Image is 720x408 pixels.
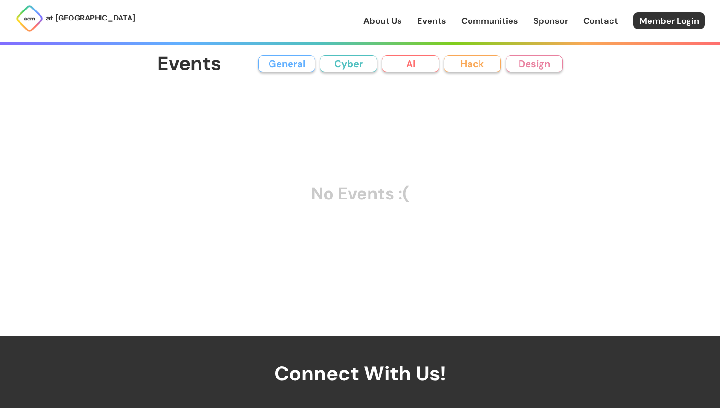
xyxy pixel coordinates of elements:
[157,53,221,75] h1: Events
[157,92,563,296] div: No Events :(
[15,4,135,33] a: at [GEOGRAPHIC_DATA]
[258,55,315,72] button: General
[506,55,563,72] button: Design
[633,12,705,29] a: Member Login
[382,55,439,72] button: AI
[417,15,446,27] a: Events
[15,4,44,33] img: ACM Logo
[178,336,542,385] h2: Connect With Us!
[444,55,501,72] button: Hack
[363,15,402,27] a: About Us
[461,15,518,27] a: Communities
[46,12,135,24] p: at [GEOGRAPHIC_DATA]
[320,55,377,72] button: Cyber
[533,15,568,27] a: Sponsor
[583,15,618,27] a: Contact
